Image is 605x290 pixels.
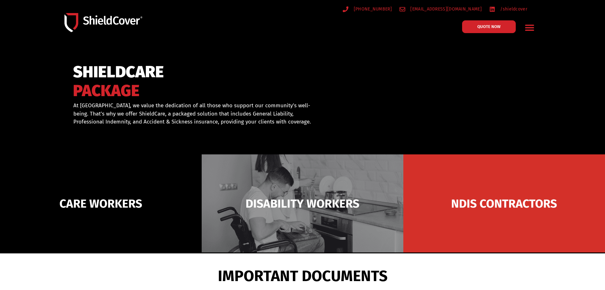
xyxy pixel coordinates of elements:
[489,5,527,13] a: /shieldcover
[218,270,387,282] span: IMPORTANT DOCUMENTS
[73,102,313,126] p: At [GEOGRAPHIC_DATA], we value the dedication of all those who support our community’s well-being...
[73,66,164,79] span: SHIELDCARE
[352,5,392,13] span: [PHONE_NUMBER]
[343,5,392,13] a: [PHONE_NUMBER]
[409,5,481,13] span: [EMAIL_ADDRESS][DOMAIN_NAME]
[64,13,142,32] img: Shield-Cover-Underwriting-Australia-logo-full
[499,5,527,13] span: /shieldcover
[462,20,516,33] a: QUOTE NOW
[477,25,501,29] span: QUOTE NOW
[522,20,537,35] div: Menu Toggle
[400,5,482,13] a: [EMAIL_ADDRESS][DOMAIN_NAME]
